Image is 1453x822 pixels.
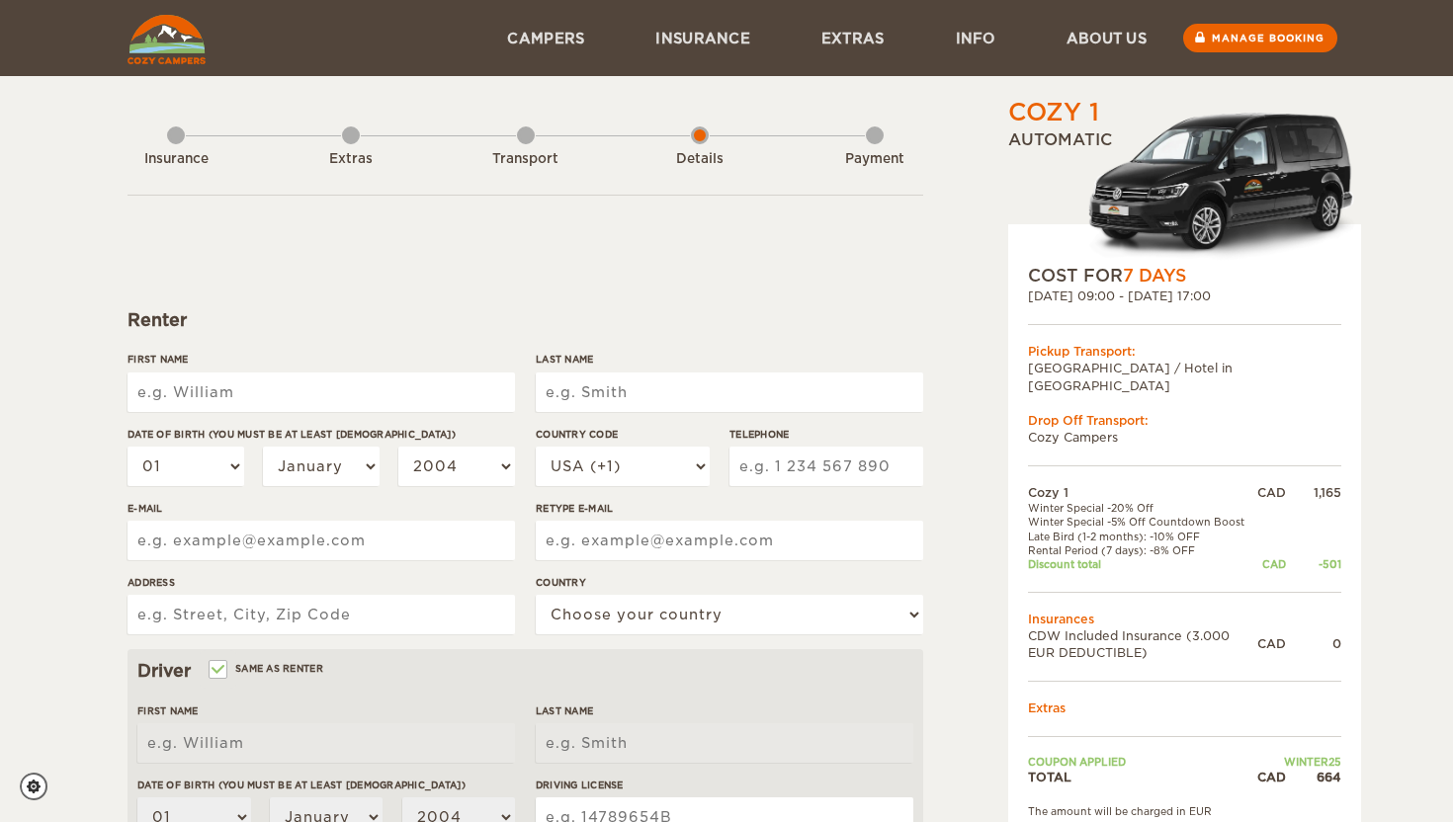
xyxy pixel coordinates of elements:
td: Winter Special -20% Off [1028,501,1257,515]
div: Transport [471,150,580,169]
label: Driving License [536,778,913,792]
img: Volkswagen-Caddy-MaxiCrew_.png [1087,113,1361,264]
label: Country Code [536,427,710,442]
div: Insurance [122,150,230,169]
span: 7 Days [1123,266,1186,286]
label: Telephone [729,427,923,442]
td: Cozy 1 [1028,484,1257,501]
td: Discount total [1028,557,1257,571]
input: e.g. example@example.com [128,521,515,560]
div: Payment [820,150,929,169]
div: Drop Off Transport: [1028,412,1341,429]
label: Date of birth (You must be at least [DEMOGRAPHIC_DATA]) [128,427,515,442]
div: COST FOR [1028,264,1341,288]
td: CDW Included Insurance (3.000 EUR DEDUCTIBLE) [1028,627,1257,661]
input: e.g. Smith [536,372,923,412]
label: First Name [137,703,515,718]
a: Cookie settings [20,773,60,800]
label: E-mail [128,501,515,516]
td: Winter Special -5% Off Countdown Boost [1028,515,1257,529]
input: Same as renter [211,665,223,678]
div: CAD [1257,484,1286,501]
a: Manage booking [1183,24,1337,52]
label: Date of birth (You must be at least [DEMOGRAPHIC_DATA]) [137,778,515,792]
div: 0 [1286,635,1341,652]
td: [GEOGRAPHIC_DATA] / Hotel in [GEOGRAPHIC_DATA] [1028,360,1341,393]
div: Extras [297,150,405,169]
label: Country [536,575,923,590]
label: First Name [128,352,515,367]
td: Cozy Campers [1028,429,1341,446]
td: Extras [1028,699,1341,716]
input: e.g. William [128,372,515,412]
div: Details [645,150,754,169]
img: Cozy Campers [128,15,206,64]
input: e.g. 1 234 567 890 [729,447,923,486]
div: CAD [1257,635,1286,652]
input: e.g. example@example.com [536,521,923,560]
div: Cozy 1 [1008,96,1099,129]
td: Insurances [1028,611,1341,627]
div: 664 [1286,769,1341,785]
div: The amount will be charged in EUR [1028,804,1341,818]
label: Last Name [536,352,923,367]
input: e.g. Smith [536,723,913,763]
input: e.g. Street, City, Zip Code [128,595,515,634]
input: e.g. William [137,723,515,763]
div: CAD [1257,769,1286,785]
div: Renter [128,308,923,332]
label: Address [128,575,515,590]
div: [DATE] 09:00 - [DATE] 17:00 [1028,288,1341,304]
td: WINTER25 [1257,755,1341,769]
td: TOTAL [1028,769,1257,785]
td: Rental Period (7 days): -8% OFF [1028,543,1257,557]
div: Pickup Transport: [1028,343,1341,360]
div: Driver [137,659,913,683]
label: Same as renter [211,659,323,678]
div: Automatic [1008,129,1361,264]
label: Last Name [536,703,913,718]
td: Coupon applied [1028,755,1257,769]
label: Retype E-mail [536,501,923,516]
td: Late Bird (1-2 months): -10% OFF [1028,530,1257,543]
div: -501 [1286,557,1341,571]
div: CAD [1257,557,1286,571]
div: 1,165 [1286,484,1341,501]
